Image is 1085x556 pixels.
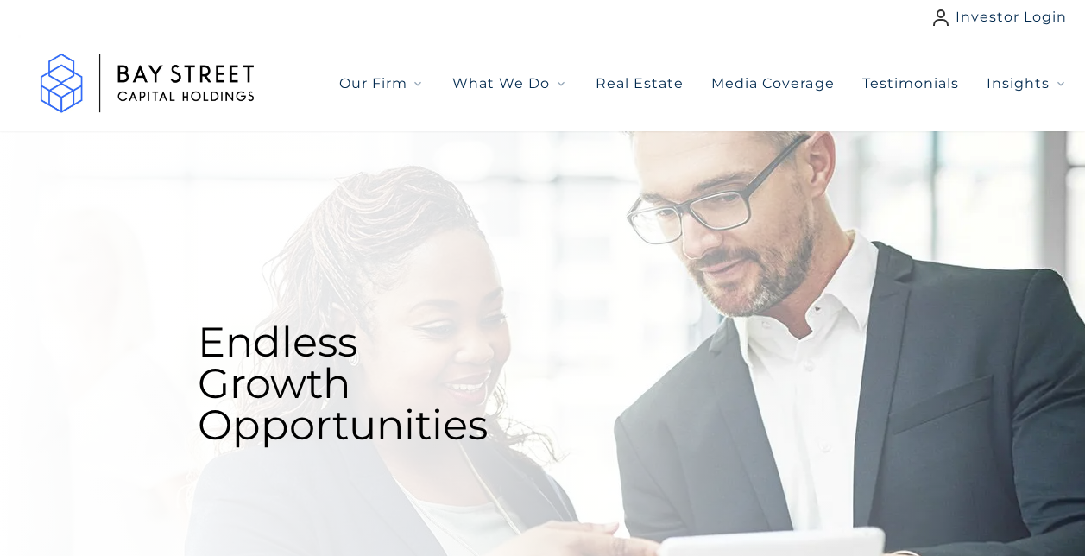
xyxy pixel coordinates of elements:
span: Our Firm [339,73,407,94]
img: user icon [933,9,949,26]
button: Our Firm [339,73,425,94]
button: What We Do [452,73,567,94]
img: Logo [18,35,277,131]
a: Media Coverage [711,73,835,94]
a: Go to home page [18,35,277,131]
a: Real Estate [596,73,684,94]
a: Investor Login [933,7,1068,28]
a: Testimonials [862,73,959,94]
span: Insights [987,73,1050,94]
span: What We Do [452,73,550,94]
button: Insights [987,73,1067,94]
span: Endless Growth Opportunities [198,317,488,450]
